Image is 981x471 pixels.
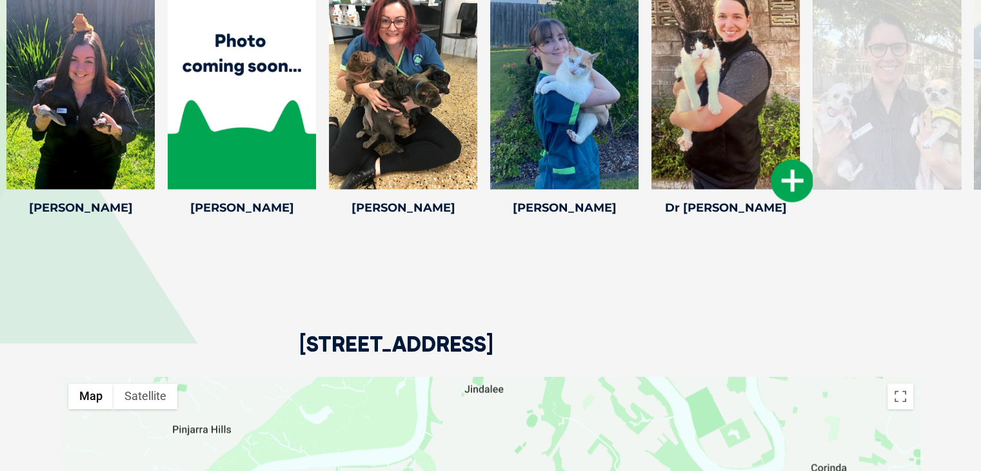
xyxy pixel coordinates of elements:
[68,383,114,409] button: Show street map
[299,334,493,377] h2: [STREET_ADDRESS]
[168,202,316,214] h4: [PERSON_NAME]
[887,383,913,409] button: Toggle fullscreen view
[651,202,800,214] h4: Dr [PERSON_NAME]
[114,383,177,409] button: Show satellite imagery
[329,202,477,214] h4: [PERSON_NAME]
[490,202,639,214] h4: [PERSON_NAME]
[6,202,155,214] h4: [PERSON_NAME]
